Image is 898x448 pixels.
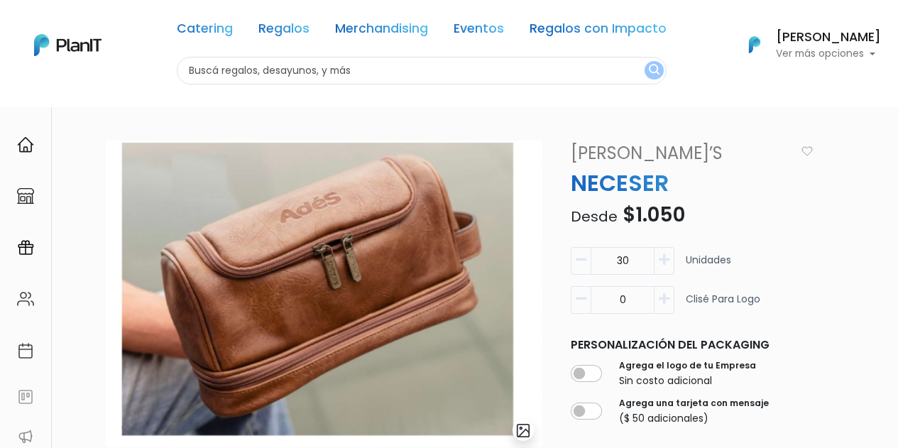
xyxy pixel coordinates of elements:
a: Catering [177,23,233,40]
p: Sin costo adicional [619,373,756,388]
img: feedback-78b5a0c8f98aac82b08bfc38622c3050aee476f2c9584af64705fc4e61158814.svg [17,388,34,405]
a: Merchandising [335,23,428,40]
p: Personalización del packaging [571,337,813,354]
p: Ver más opciones [776,49,881,59]
a: Regalos con Impacto [530,23,667,40]
p: Clisé para logo [686,292,760,319]
span: Desde [571,207,618,226]
img: 9F60F0B4-19FF-4A62-88F9-0D346AAFC79D.jpeg [106,141,542,447]
a: [PERSON_NAME]’s [562,141,800,166]
label: Agrega el logo de tu Empresa [619,359,756,372]
button: PlanIt Logo [PERSON_NAME] Ver más opciones [730,26,881,63]
p: NECESER [562,166,821,200]
img: PlanIt Logo [34,34,102,56]
label: Agrega una tarjeta con mensaje [619,397,769,410]
img: campaigns-02234683943229c281be62815700db0a1741e53638e28bf9629b52c665b00959.svg [17,239,34,256]
img: heart_icon [801,146,813,156]
img: marketplace-4ceaa7011d94191e9ded77b95e3339b90024bf715f7c57f8cf31f2d8c509eaba.svg [17,187,34,204]
img: search_button-432b6d5273f82d61273b3651a40e1bd1b912527efae98b1b7a1b2c0702e16a8d.svg [649,64,659,77]
p: Unidades [686,253,731,280]
img: home-e721727adea9d79c4d83392d1f703f7f8bce08238fde08b1acbfd93340b81755.svg [17,136,34,153]
img: gallery-light [515,422,532,439]
a: Eventos [454,23,504,40]
img: partners-52edf745621dab592f3b2c58e3bca9d71375a7ef29c3b500c9f145b62cc070d4.svg [17,428,34,445]
img: PlanIt Logo [739,29,770,60]
h6: [PERSON_NAME] [776,31,881,44]
span: $1.050 [623,201,685,229]
img: calendar-87d922413cdce8b2cf7b7f5f62616a5cf9e4887200fb71536465627b3292af00.svg [17,342,34,359]
input: Buscá regalos, desayunos, y más [177,57,667,84]
img: people-662611757002400ad9ed0e3c099ab2801c6687ba6c219adb57efc949bc21e19d.svg [17,290,34,307]
a: Regalos [258,23,310,40]
p: ($ 50 adicionales) [619,411,769,426]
